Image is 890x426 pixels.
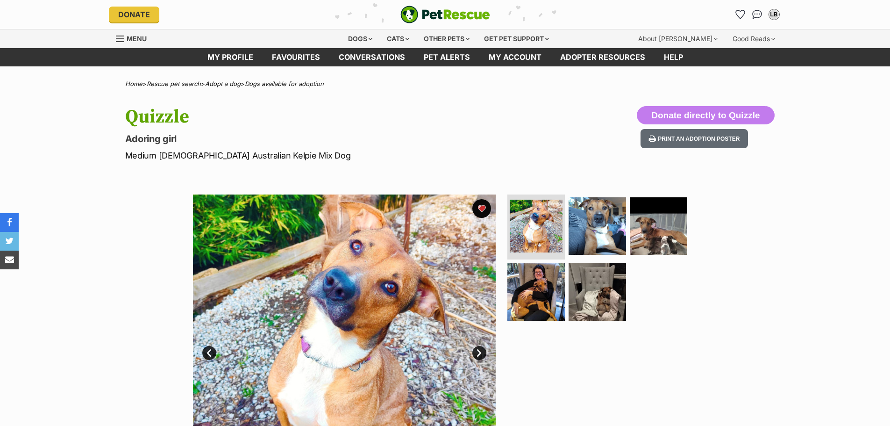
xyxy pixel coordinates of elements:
div: Get pet support [477,29,555,48]
a: Conversations [750,7,765,22]
a: Help [655,48,692,66]
div: Dogs [342,29,379,48]
a: Next [472,346,486,360]
div: LB [769,10,779,19]
div: About [PERSON_NAME] [632,29,724,48]
h1: Quizzle [125,106,520,128]
img: chat-41dd97257d64d25036548639549fe6c8038ab92f7586957e7f3b1b290dea8141.svg [752,10,762,19]
a: Favourites [263,48,329,66]
img: Photo of Quizzle [510,200,562,253]
a: conversations [329,48,414,66]
a: Dogs available for adoption [245,80,324,87]
span: Menu [127,35,147,43]
img: Photo of Quizzle [569,263,626,321]
p: Adoring girl [125,132,520,145]
a: My profile [198,48,263,66]
img: logo-e224e6f780fb5917bec1dbf3a21bbac754714ae5b6737aabdf751b685950b380.svg [400,6,490,23]
a: Adopter resources [551,48,655,66]
button: My account [767,7,782,22]
ul: Account quick links [733,7,782,22]
div: Cats [380,29,416,48]
div: > > > [102,80,789,87]
div: Good Reads [726,29,782,48]
a: Pet alerts [414,48,479,66]
button: favourite [472,199,491,218]
a: Adopt a dog [205,80,241,87]
p: Medium [DEMOGRAPHIC_DATA] Australian Kelpie Mix Dog [125,149,520,162]
img: Photo of Quizzle [569,197,626,255]
a: Donate [109,7,159,22]
a: Rescue pet search [147,80,201,87]
a: Prev [202,346,216,360]
img: Photo of Quizzle [507,263,565,321]
a: Home [125,80,142,87]
a: Menu [116,29,153,46]
button: Donate directly to Quizzle [637,106,774,125]
img: Photo of Quizzle [630,197,687,255]
a: My account [479,48,551,66]
button: Print an adoption poster [641,129,748,148]
a: PetRescue [400,6,490,23]
a: Favourites [733,7,748,22]
div: Other pets [417,29,476,48]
